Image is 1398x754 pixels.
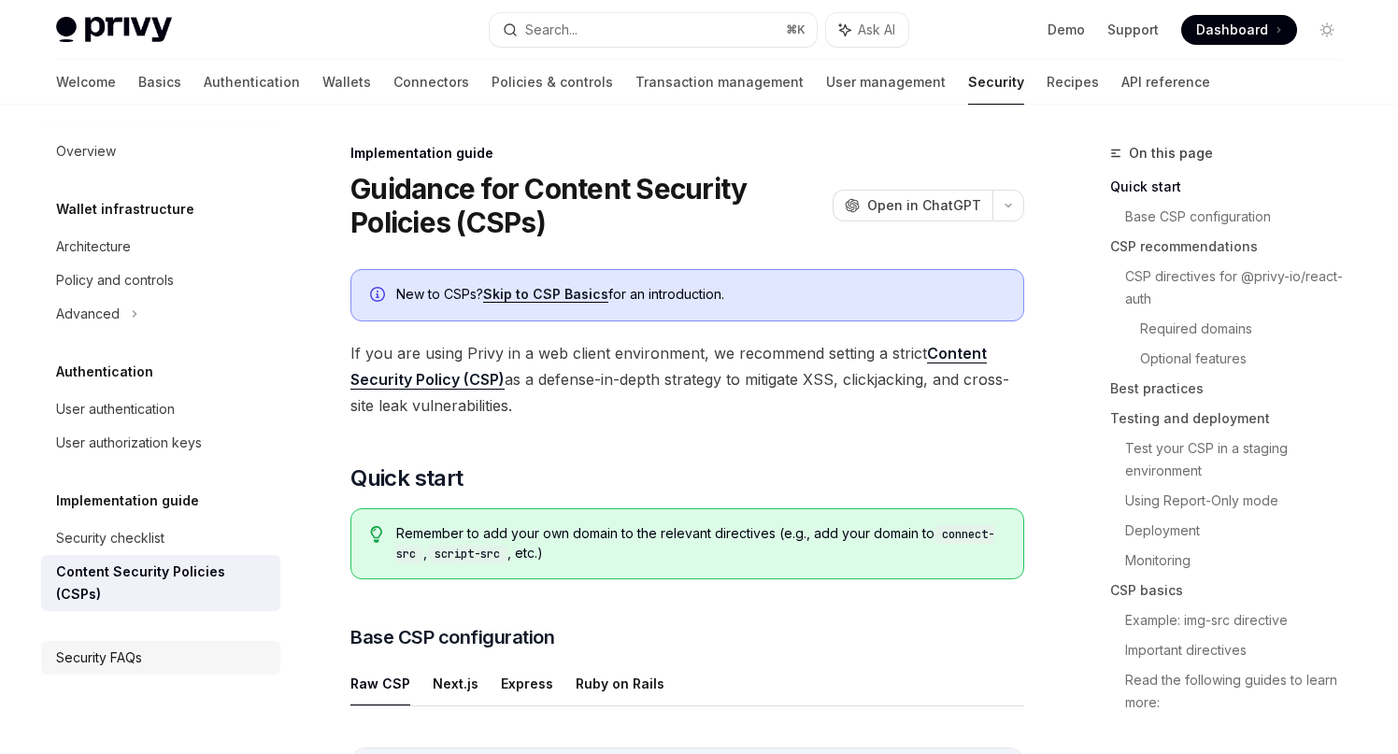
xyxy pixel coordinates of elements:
a: User authentication [41,392,280,426]
span: Quick start [350,463,463,493]
div: Policy and controls [56,269,174,292]
span: Dashboard [1196,21,1268,39]
span: If you are using Privy in a web client environment, we recommend setting a strict as a defense-in... [350,340,1024,419]
div: Security checklist [56,527,164,549]
a: Security FAQs [41,641,280,675]
a: Recipes [1047,60,1099,105]
a: Example: img-src directive [1125,605,1357,635]
div: Architecture [56,235,131,258]
button: Raw CSP [350,662,410,705]
div: Overview [56,140,116,163]
div: Advanced [56,303,120,325]
a: User management [826,60,946,105]
div: Implementation guide [350,144,1024,163]
button: Next.js [433,662,478,705]
a: CSP recommendations [1110,232,1357,262]
a: Test your CSP in a staging environment [1125,434,1357,486]
div: Security FAQs [56,647,142,669]
a: Using Report-Only mode [1125,486,1357,516]
div: Search... [525,19,578,41]
span: ⌘ K [786,22,806,37]
a: Skip to CSP Basics [483,286,608,303]
a: Security checklist [41,521,280,555]
svg: Info [370,287,389,306]
button: Express [501,662,553,705]
a: Monitoring [1125,546,1357,576]
a: Demo [1048,21,1085,39]
div: New to CSPs? for an introduction. [396,285,1005,306]
div: User authentication [56,398,175,420]
a: Dashboard [1181,15,1297,45]
a: CSP basics [1110,576,1357,605]
a: Policies & controls [492,60,613,105]
a: Important directives [1125,635,1357,665]
button: Open in ChatGPT [833,190,992,221]
a: Quick start [1110,172,1357,202]
div: User authorization keys [56,432,202,454]
a: Read the following guides to learn more: [1125,665,1357,718]
a: CSP directives for @privy-io/react-auth [1125,262,1357,314]
a: Basics [138,60,181,105]
code: connect-src [396,525,994,563]
button: Toggle dark mode [1312,15,1342,45]
span: Remember to add your own domain to the relevant directives (e.g., add your domain to , , etc.) [396,524,1005,563]
h5: Wallet infrastructure [56,198,194,221]
a: Security [968,60,1024,105]
button: Ask AI [826,13,908,47]
a: Required domains [1140,314,1357,344]
a: Base CSP configuration [1125,202,1357,232]
a: Optional features [1140,344,1357,374]
a: Transaction management [635,60,804,105]
a: Connectors [393,60,469,105]
a: Welcome [56,60,116,105]
svg: Tip [370,526,383,543]
a: Policy and controls [41,263,280,297]
h1: Guidance for Content Security Policies (CSPs) [350,172,825,239]
span: Ask AI [858,21,895,39]
a: Architecture [41,230,280,263]
button: Search...⌘K [490,13,817,47]
a: Wallets [322,60,371,105]
h5: Implementation guide [56,490,199,512]
a: Deployment [1125,516,1357,546]
a: User authorization keys [41,426,280,460]
h5: Authentication [56,361,153,383]
a: Overview [41,135,280,168]
a: Support [1107,21,1159,39]
a: Testing and deployment [1110,404,1357,434]
button: Ruby on Rails [576,662,664,705]
img: light logo [56,17,172,43]
span: On this page [1129,142,1213,164]
a: Best practices [1110,374,1357,404]
span: Base CSP configuration [350,624,554,650]
span: Open in ChatGPT [867,196,981,215]
a: Content Security Policies (CSPs) [41,555,280,611]
a: Authentication [204,60,300,105]
code: script-src [427,545,507,563]
div: Content Security Policies (CSPs) [56,561,269,605]
a: API reference [1121,60,1210,105]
